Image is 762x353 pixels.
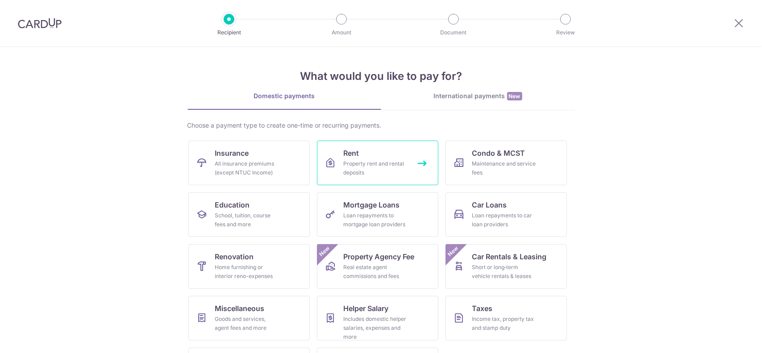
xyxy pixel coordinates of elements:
[533,28,599,37] p: Review
[344,251,415,262] span: Property Agency Fee
[507,92,522,100] span: New
[317,141,438,185] a: RentProperty rent and rental deposits
[446,192,567,237] a: Car LoansLoan repayments to car loan providers
[188,244,310,289] a: RenovationHome furnishing or interior reno-expenses
[344,315,408,341] div: Includes domestic helper salaries, expenses and more
[215,251,254,262] span: Renovation
[215,315,279,332] div: Goods and services, agent fees and more
[20,6,38,14] span: Help
[344,211,408,229] div: Loan repayments to mortgage loan providers
[215,303,265,314] span: Miscellaneous
[215,199,250,210] span: Education
[344,159,408,177] div: Property rent and rental deposits
[317,296,438,341] a: Helper SalaryIncludes domestic helper salaries, expenses and more
[215,211,279,229] div: School, tuition, course fees and more
[344,199,400,210] span: Mortgage Loans
[446,141,567,185] a: Condo & MCSTMaintenance and service fees
[188,296,310,341] a: MiscellaneousGoods and services, agent fees and more
[344,263,408,281] div: Real estate agent commissions and fees
[472,315,537,332] div: Income tax, property tax and stamp duty
[188,141,310,185] a: InsuranceAll insurance premiums (except NTUC Income)
[215,263,279,281] div: Home furnishing or interior reno-expenses
[344,148,359,158] span: Rent
[317,244,438,289] a: Property Agency FeeReal estate agent commissions and feesNew
[215,148,249,158] span: Insurance
[421,28,487,37] p: Document
[472,303,493,314] span: Taxes
[344,303,389,314] span: Helper Salary
[308,28,375,37] p: Amount
[446,244,567,289] a: Car Rentals & LeasingShort or long‑term vehicle rentals & leasesNew
[472,159,537,177] div: Maintenance and service fees
[472,199,507,210] span: Car Loans
[472,263,537,281] div: Short or long‑term vehicle rentals & leases
[381,91,575,101] div: International payments
[446,296,567,341] a: TaxesIncome tax, property tax and stamp duty
[187,68,575,84] h4: What would you like to pay for?
[472,251,547,262] span: Car Rentals & Leasing
[187,121,575,130] div: Choose a payment type to create one-time or recurring payments.
[188,192,310,237] a: EducationSchool, tuition, course fees and more
[215,159,279,177] div: All insurance premiums (except NTUC Income)
[187,91,381,100] div: Domestic payments
[472,211,537,229] div: Loan repayments to car loan providers
[196,28,262,37] p: Recipient
[18,18,62,29] img: CardUp
[446,244,460,259] span: New
[317,192,438,237] a: Mortgage LoansLoan repayments to mortgage loan providers
[472,148,525,158] span: Condo & MCST
[317,244,332,259] span: New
